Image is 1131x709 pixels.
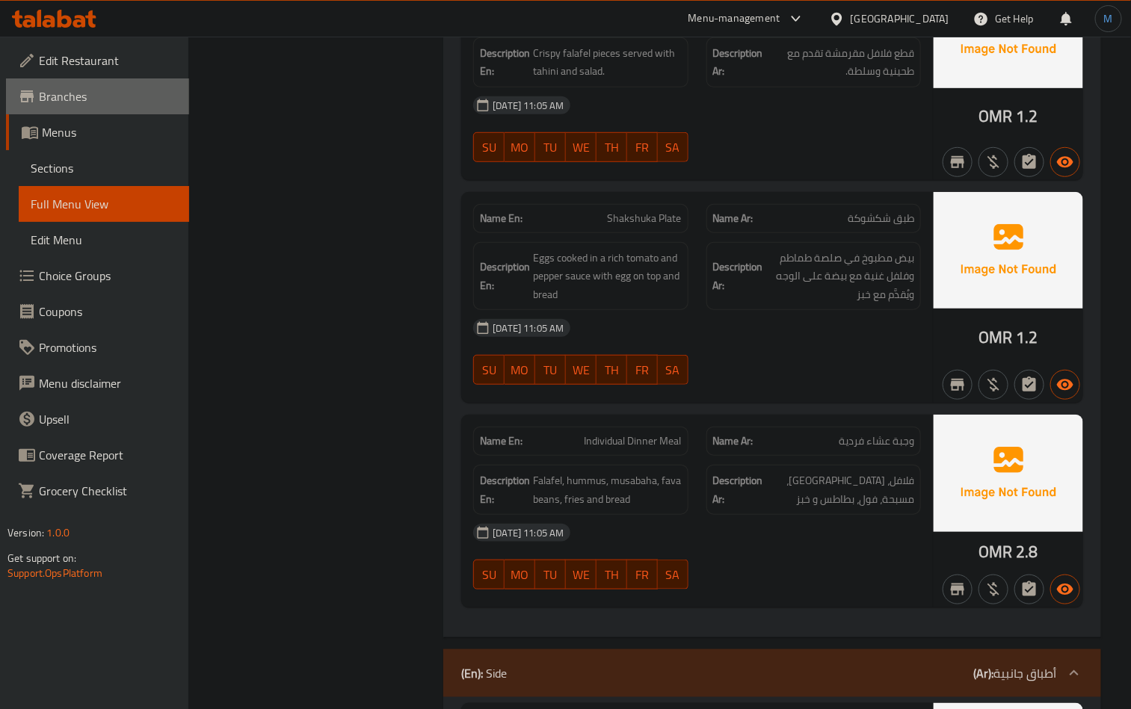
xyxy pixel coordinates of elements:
span: MO [511,359,529,381]
span: Sections [31,159,177,177]
button: Not has choices [1014,147,1044,177]
span: Falafel, hummus, musabaha, fava beans, fries and bread [533,471,681,508]
span: Shakshuka Plate [608,211,682,226]
span: 2.8 [1016,537,1038,566]
span: بيض مطبوخ في صلصة طماطم وفلفل غنية مع بيضة على الوجه ويُقدَّم مع خبز [766,249,914,304]
span: FR [633,564,652,586]
a: Branches [6,78,189,114]
button: FR [627,560,658,589]
span: MO [511,137,529,158]
span: WE [572,359,591,381]
p: Side [461,664,507,682]
span: TU [541,564,560,586]
strong: Name Ar: [713,211,754,226]
button: Available [1050,147,1080,177]
span: Get support on: [7,548,76,568]
strong: Description Ar: [713,44,763,81]
button: Not branch specific item [943,575,973,604]
span: FR [633,359,652,381]
img: Ae5nvW7+0k+MAAAAAElFTkSuQmCC [934,415,1083,531]
span: OMR [979,102,1013,131]
button: Purchased item [979,370,1008,400]
div: (En): Side(Ar):أطباق جانبية [443,649,1101,697]
a: Coupons [6,294,189,329]
button: SA [658,560,688,589]
button: Not branch specific item [943,147,973,177]
button: WE [566,355,597,385]
button: MO [505,355,535,385]
span: وجبة عشاء فردية [839,433,914,449]
span: Upsell [39,410,177,428]
button: Not has choices [1014,575,1044,604]
strong: Name En: [480,211,523,226]
a: Choice Groups [6,258,189,294]
strong: Name En: [480,433,523,449]
img: Ae5nvW7+0k+MAAAAAElFTkSuQmCC [934,192,1083,309]
a: Menu disclaimer [6,365,189,401]
a: Sections [19,150,189,186]
a: Grocery Checklist [6,473,189,509]
button: SU [473,355,505,385]
button: SA [658,132,688,162]
span: Version: [7,523,44,542]
span: SU [480,359,499,381]
span: SA [664,137,682,158]
button: TU [535,132,566,162]
button: Available [1050,575,1080,604]
span: 1.2 [1016,323,1038,352]
button: SU [473,132,505,162]
span: فلافل، حمص، مسبحة، فول، بطاطس و خبز [766,471,914,508]
button: FR [627,132,658,162]
strong: Description En: [480,44,530,81]
button: Purchased item [979,147,1008,177]
button: Not branch specific item [943,370,973,400]
span: WE [572,137,591,158]
span: Promotions [39,338,177,356]
b: (Ar): [973,662,993,684]
button: MO [505,132,535,162]
span: Branches [39,87,177,105]
span: SU [480,564,499,586]
span: OMR [979,537,1013,566]
a: Edit Menu [19,222,189,258]
a: Full Menu View [19,186,189,222]
span: [DATE] 11:05 AM [487,321,570,335]
strong: Description Ar: [713,258,763,294]
button: Available [1050,370,1080,400]
span: Coupons [39,303,177,321]
span: Individual Dinner Meal [585,433,682,449]
span: Edit Restaurant [39,52,177,69]
button: TH [597,132,627,162]
a: Support.OpsPlatform [7,563,102,583]
a: Promotions [6,329,189,365]
span: Menus [42,123,177,141]
strong: Description En: [480,471,530,508]
span: WE [572,564,591,586]
button: TH [597,560,627,589]
span: TH [603,137,621,158]
div: Menu-management [688,10,780,28]
a: Edit Restaurant [6,43,189,78]
p: أطباق جانبية [973,664,1056,682]
span: Full Menu View [31,195,177,213]
span: SU [480,137,499,158]
span: طبق شكشوكة [848,211,914,226]
span: Grocery Checklist [39,482,177,500]
span: Edit Menu [31,231,177,249]
span: قطع فلافل مقرمشة تقدم مع طحينية وسلطة. [766,44,914,81]
button: WE [566,560,597,589]
button: TU [535,355,566,385]
strong: Description En: [480,258,530,294]
span: FR [633,137,652,158]
span: Eggs cooked in a rich tomato and pepper sauce with egg on top and bread [533,249,681,304]
span: SA [664,359,682,381]
b: (En): [461,662,483,684]
button: Not has choices [1014,370,1044,400]
span: TH [603,359,621,381]
strong: Description Ar: [713,471,763,508]
span: TH [603,564,621,586]
span: Menu disclaimer [39,374,177,392]
div: [GEOGRAPHIC_DATA] [851,10,949,27]
span: 1.0.0 [46,523,70,542]
span: [DATE] 11:05 AM [487,526,570,540]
